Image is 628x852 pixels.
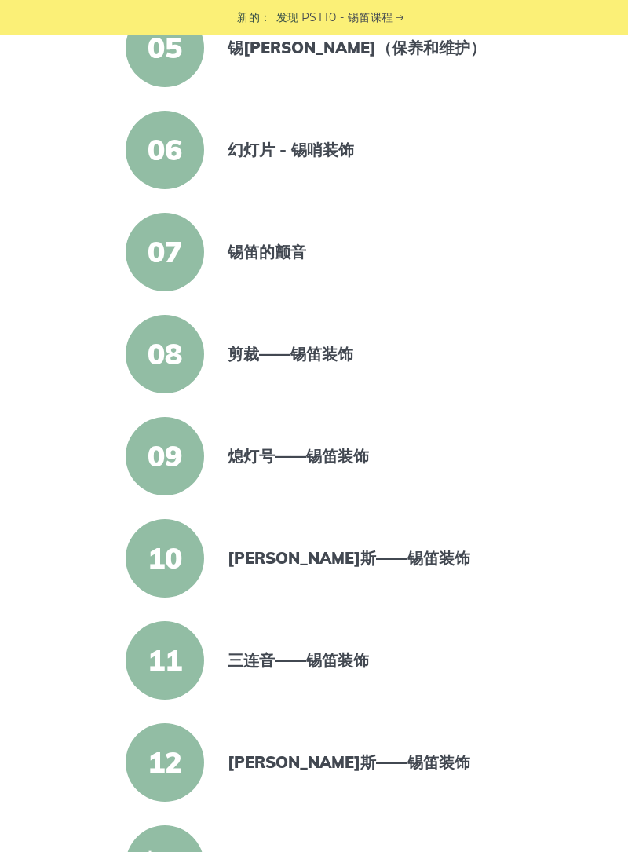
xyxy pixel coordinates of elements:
font: 新的： [237,10,272,24]
font: 10 [148,539,182,576]
a: PST10 - 锡笛课程 [301,9,393,27]
font: 07 [148,233,182,269]
font: [PERSON_NAME]斯——锡笛装饰 [228,752,470,772]
font: 熄灯号——锡笛装饰 [228,446,369,466]
font: 05 [148,29,182,65]
font: 12 [148,744,182,780]
font: 06 [148,131,182,167]
a: 幻灯片 - 锡哨装饰 [228,141,498,159]
font: 锡[PERSON_NAME]（保养和维护） [228,38,486,57]
a: 锡笛的颤音 [228,243,498,261]
font: PST10 - 锡笛课程 [301,10,393,24]
font: 11 [148,642,182,678]
font: 剪裁——锡笛装饰 [228,344,353,364]
font: 发现 [276,10,299,24]
a: 三连音——锡笛装饰 [228,651,498,670]
a: 剪裁——锡笛装饰 [228,345,498,364]
a: [PERSON_NAME]斯——锡笛装饰 [228,753,498,772]
font: 08 [148,335,182,371]
a: [PERSON_NAME]斯——锡笛装饰 [228,549,498,568]
font: 幻灯片 - 锡哨装饰 [228,140,354,159]
font: 锡笛的颤音 [228,242,306,261]
a: 熄灯号——锡笛装饰 [228,447,498,466]
a: 锡[PERSON_NAME]（保养和维护） [228,38,498,57]
font: [PERSON_NAME]斯——锡笛装饰 [228,548,470,568]
font: 09 [148,437,182,474]
font: 三连音——锡笛装饰 [228,650,369,670]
